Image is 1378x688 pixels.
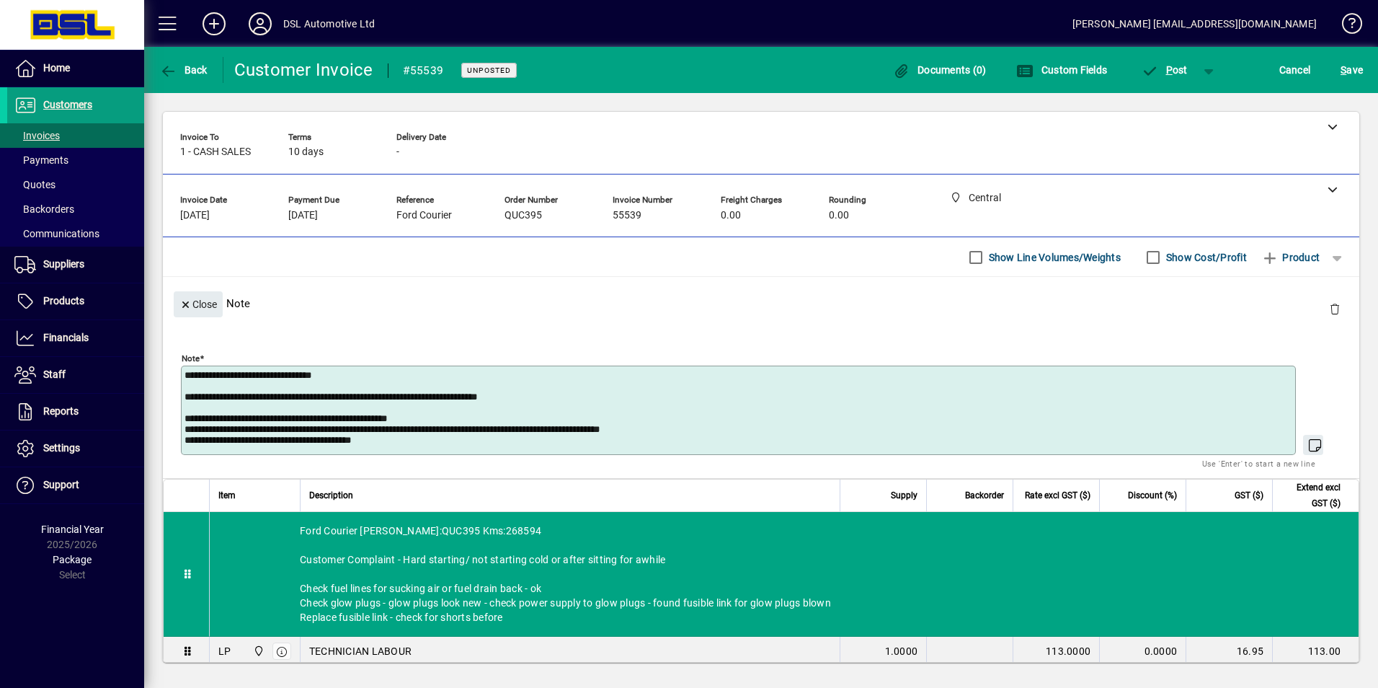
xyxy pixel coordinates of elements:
div: [PERSON_NAME] [EMAIL_ADDRESS][DOMAIN_NAME] [1072,12,1317,35]
span: Customers [43,99,92,110]
a: Suppliers [7,247,144,283]
a: Quotes [7,172,144,197]
button: Custom Fields [1013,57,1111,83]
span: Close [179,293,217,317]
span: Staff [43,369,66,380]
span: GST ($) [1235,488,1263,503]
button: Documents (0) [889,57,990,83]
span: 0.00 [829,210,849,221]
span: Invoices [14,130,60,141]
div: 113.0000 [1022,644,1090,658]
a: Invoices [7,123,144,148]
span: Reports [43,405,79,417]
span: Cancel [1279,58,1311,81]
button: Profile [237,11,283,37]
span: Custom Fields [1016,64,1107,76]
span: Quotes [14,179,55,190]
div: #55539 [403,59,444,82]
span: Package [53,554,92,565]
span: Description [309,488,353,503]
a: Communications [7,221,144,246]
span: Unposted [467,66,511,75]
label: Show Line Volumes/Weights [986,250,1121,265]
div: DSL Automotive Ltd [283,12,375,35]
span: Communications [14,228,99,239]
a: Knowledge Base [1331,3,1360,50]
span: Backorders [14,203,74,215]
button: Delete [1317,291,1352,326]
button: Close [174,291,223,317]
td: 16.95 [1186,637,1272,666]
span: Products [43,295,84,306]
a: Payments [7,148,144,172]
span: 1 - CASH SALES [180,146,251,158]
div: LP [218,644,231,658]
div: Customer Invoice [234,58,373,81]
span: ave [1341,58,1363,81]
a: Products [7,283,144,319]
span: Back [159,64,208,76]
td: 0.0000 [1099,637,1186,666]
span: 55539 [613,210,641,221]
span: QUC395 [504,210,542,221]
button: Post [1134,57,1195,83]
a: Financials [7,320,144,356]
app-page-header-button: Back [144,57,223,83]
button: Add [191,11,237,37]
span: Supply [891,488,917,503]
a: Support [7,467,144,503]
span: Backorder [965,488,1004,503]
label: Show Cost/Profit [1163,250,1247,265]
span: S [1341,64,1346,76]
span: Discount (%) [1128,488,1177,503]
app-page-header-button: Close [170,297,226,310]
span: Product [1261,246,1320,269]
a: Home [7,50,144,87]
a: Staff [7,357,144,393]
a: Settings [7,431,144,467]
span: Rate excl GST ($) [1025,488,1090,503]
span: - [396,146,399,158]
mat-hint: Use 'Enter' to start a new line [1202,455,1315,472]
span: ost [1141,64,1188,76]
span: Central [249,643,266,659]
span: 0.00 [721,210,741,221]
td: 113.00 [1272,637,1359,666]
button: Back [156,57,211,83]
button: Save [1337,57,1366,83]
span: Documents (0) [893,64,987,76]
span: Item [218,488,236,503]
span: TECHNICIAN LABOUR [309,644,412,658]
span: 10 days [288,146,324,158]
a: Backorders [7,197,144,221]
div: Ford Courier [PERSON_NAME]:QUC395 Kms:268594 Customer Complaint - Hard starting/ not starting col... [210,512,1359,636]
button: Cancel [1276,57,1315,83]
span: Settings [43,442,80,454]
div: Note [163,277,1359,330]
span: [DATE] [288,210,318,221]
span: Ford Courier [396,210,452,221]
span: Payments [14,154,68,166]
span: [DATE] [180,210,210,221]
span: Financials [43,332,89,343]
span: Home [43,62,70,74]
span: Financial Year [41,524,104,535]
span: Support [43,479,79,490]
button: Product [1254,244,1327,270]
span: Extend excl GST ($) [1281,480,1341,511]
a: Reports [7,394,144,430]
span: 1.0000 [885,644,918,658]
mat-label: Note [182,353,200,363]
span: P [1166,64,1173,76]
app-page-header-button: Delete [1317,302,1352,315]
span: Suppliers [43,258,84,270]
